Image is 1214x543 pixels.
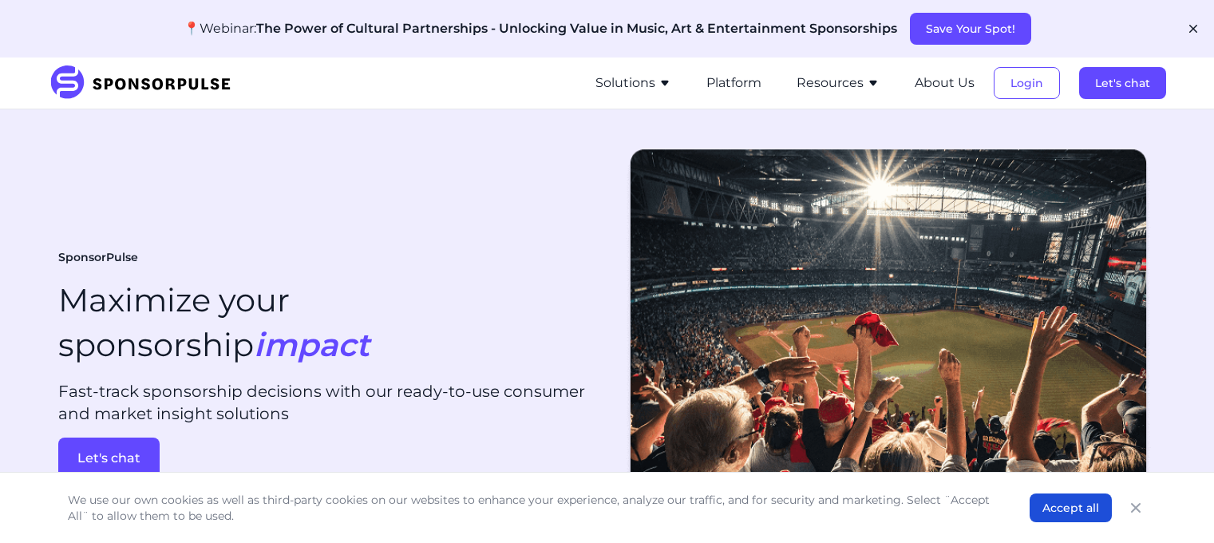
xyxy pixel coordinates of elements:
[915,76,975,90] a: About Us
[1079,76,1166,90] a: Let's chat
[595,73,671,93] button: Solutions
[58,278,370,367] h1: Maximize your sponsorship
[254,325,370,364] i: impact
[184,19,897,38] p: 📍Webinar:
[1030,493,1112,522] button: Accept all
[68,492,998,524] p: We use our own cookies as well as third-party cookies on our websites to enhance your experience,...
[994,67,1060,99] button: Login
[58,438,160,479] button: Let's chat
[49,65,243,101] img: SponsorPulse
[994,76,1060,90] a: Login
[58,250,138,266] span: SponsorPulse
[706,76,761,90] a: Platform
[915,73,975,93] button: About Us
[58,380,595,425] p: Fast-track sponsorship decisions with our ready-to-use consumer and market insight solutions
[910,22,1031,36] a: Save Your Spot!
[1079,67,1166,99] button: Let's chat
[58,438,595,479] a: Let's chat
[797,73,880,93] button: Resources
[706,73,761,93] button: Platform
[1125,497,1147,519] button: Close
[256,21,897,36] span: The Power of Cultural Partnerships - Unlocking Value in Music, Art & Entertainment Sponsorships
[910,13,1031,45] button: Save Your Spot!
